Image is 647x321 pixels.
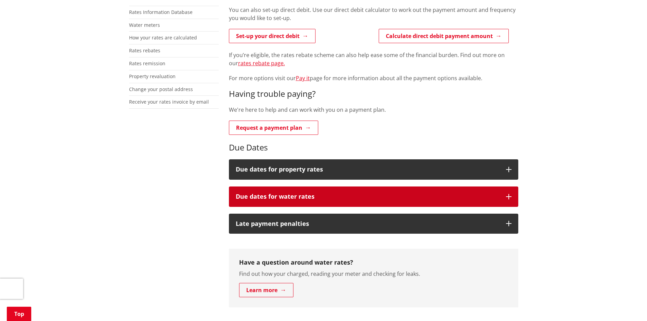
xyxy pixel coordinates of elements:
a: Pay it [296,74,310,82]
p: For more options visit our page for more information about all the payment options available. [229,74,518,82]
button: Late payment penalties [229,214,518,234]
h3: Having trouble paying? [229,89,518,99]
a: Learn more [239,283,293,297]
a: Rates Information Database [129,9,193,15]
a: Request a payment plan [229,121,318,135]
a: Calculate direct debit payment amount [379,29,509,43]
a: rates rebate page. [238,59,285,67]
h3: Due dates for water rates [236,193,499,200]
p: If you’re eligible, the rates rebate scheme can also help ease some of the financial burden. Find... [229,51,518,67]
h3: Late payment penalties [236,220,499,227]
button: Due dates for water rates [229,186,518,207]
h3: Due dates for property rates [236,166,499,173]
a: Water meters [129,22,160,28]
p: Find out how your charged, reading your meter and checking for leaks. [239,270,508,278]
a: Receive your rates invoice by email [129,99,209,105]
iframe: Messenger Launcher [616,292,640,317]
p: You can also set-up direct debit. Use our direct debit calculator to work out the payment amount ... [229,6,518,22]
a: Top [7,307,31,321]
p: We're here to help and can work with you on a payment plan. [229,106,518,114]
h3: Have a question around water rates? [239,259,508,266]
a: Property revaluation [129,73,176,79]
a: Set-up your direct debit [229,29,316,43]
button: Due dates for property rates [229,159,518,180]
a: Rates rebates [129,47,160,54]
a: Change your postal address [129,86,193,92]
h3: Due Dates [229,143,518,153]
a: Rates remission [129,60,165,67]
a: How your rates are calculated [129,34,197,41]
